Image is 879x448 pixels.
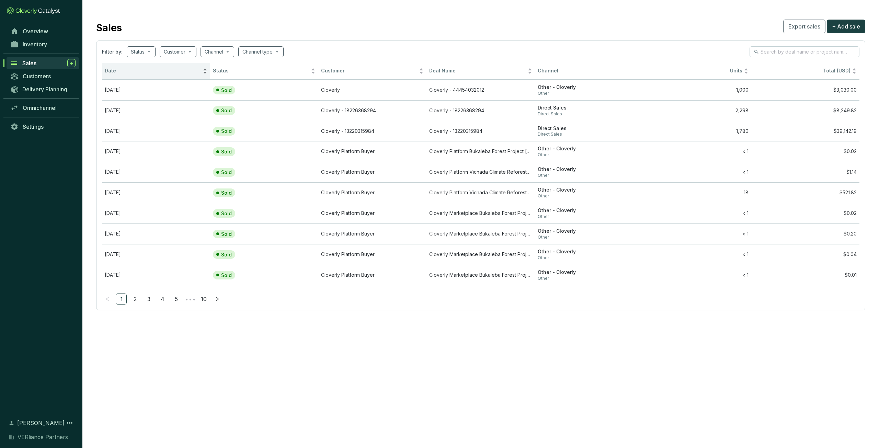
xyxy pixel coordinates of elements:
span: Customer [321,68,418,74]
button: left [102,294,113,305]
span: Delivery Planning [22,86,67,93]
span: Other - Cloverly [538,249,640,255]
span: Deal Name [429,68,526,74]
span: Status [213,68,309,74]
td: $0.01 [751,265,859,285]
span: Sales [22,60,36,67]
td: Cloverly Platform Vichada Climate Reforestation Project (PAZ) Sep 26 [426,182,535,203]
td: Cloverly Marketplace Bukaleba Forest Project May 28 [426,244,535,265]
span: Total (USD) [823,68,851,73]
span: Units [646,68,742,74]
td: Cloverly Platform Vichada Climate Reforestation Project (PAZ) Oct 29 [426,162,535,182]
td: Cloverly Platform Buyer [318,203,426,223]
a: 1 [116,294,126,304]
a: Delivery Planning [7,83,79,95]
span: right [215,297,220,301]
input: Search by deal name or project name... [761,48,849,56]
td: < 1 [643,203,751,223]
li: 5 [171,294,182,305]
li: Previous Page [102,294,113,305]
p: Sold [221,210,232,217]
span: Export sales [788,22,820,31]
td: May 26 2023 [102,265,210,285]
td: 18 [643,182,751,203]
span: Other - Cloverly [538,228,640,234]
span: Customers [23,73,51,80]
span: Date [105,68,201,74]
td: Cloverly Platform Bukaleba Forest Project Dec 17 [426,141,535,162]
span: + Add sale [832,22,860,31]
td: $0.04 [751,244,859,265]
li: 2 [129,294,140,305]
td: Sep 24 2025 [102,80,210,100]
td: Cloverly Platform Buyer [318,244,426,265]
td: 1,000 [643,80,751,100]
a: 5 [171,294,181,304]
span: Other [538,152,640,158]
td: < 1 [643,244,751,265]
span: Overview [23,28,48,35]
td: $8,249.82 [751,100,859,121]
td: Cloverly Platform Buyer [318,141,426,162]
a: Customers [7,70,79,82]
td: Dec 16 2024 [102,141,210,162]
th: Channel [535,63,643,80]
a: Settings [7,121,79,133]
span: Other [538,214,640,219]
span: Other [538,234,640,240]
td: Cloverly Marketplace Bukaleba Forest Project May 30 [426,203,535,223]
td: Cloverly - 44454032012 [426,80,535,100]
th: Units [643,63,751,80]
li: 4 [157,294,168,305]
li: 1 [116,294,127,305]
span: Other [538,276,640,281]
td: $39,142.19 [751,121,859,141]
span: ••• [184,294,195,305]
th: Date [102,63,210,80]
span: Omnichannel [23,104,57,111]
td: Cloverly Platform Buyer [318,265,426,285]
td: Cloverly [318,80,426,100]
span: Other [538,173,640,178]
span: Other - Cloverly [538,166,640,173]
p: Sold [221,252,232,258]
span: Other - Cloverly [538,146,640,152]
th: Deal Name [426,63,535,80]
td: Cloverly Platform Buyer [318,162,426,182]
span: Other - Cloverly [538,187,640,193]
td: $0.02 [751,141,859,162]
button: right [212,294,223,305]
span: Other - Cloverly [538,84,640,91]
a: Omnichannel [7,102,79,114]
td: < 1 [643,265,751,285]
span: VERliance Partners [18,433,68,441]
span: Other - Cloverly [538,207,640,214]
p: Sold [221,87,232,93]
td: Cloverly - 13220315984 [426,121,535,141]
p: Sold [221,149,232,155]
td: $0.20 [751,223,859,244]
li: 10 [198,294,209,305]
td: Cloverly Marketplace Bukaleba Forest Project May 26 [426,265,535,285]
a: Sales [7,57,79,69]
p: Sold [221,169,232,175]
td: Cloverly Platform Buyer [318,223,426,244]
td: $0.02 [751,203,859,223]
a: 4 [157,294,168,304]
span: Direct Sales [538,105,640,111]
td: $3,030.00 [751,80,859,100]
a: 10 [198,294,209,304]
td: Cloverly - 13220315984 [318,121,426,141]
li: Next Page [212,294,223,305]
span: Direct Sales [538,111,640,117]
td: < 1 [643,162,751,182]
td: May 30 2023 [102,203,210,223]
span: Other [538,91,640,96]
td: 1,780 [643,121,751,141]
button: + Add sale [827,20,865,33]
td: Cloverly Marketplace Bukaleba Forest Project May 29 [426,223,535,244]
span: Filter by: [102,48,123,55]
p: Sold [221,272,232,278]
span: Other [538,255,640,261]
li: Next 5 Pages [184,294,195,305]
